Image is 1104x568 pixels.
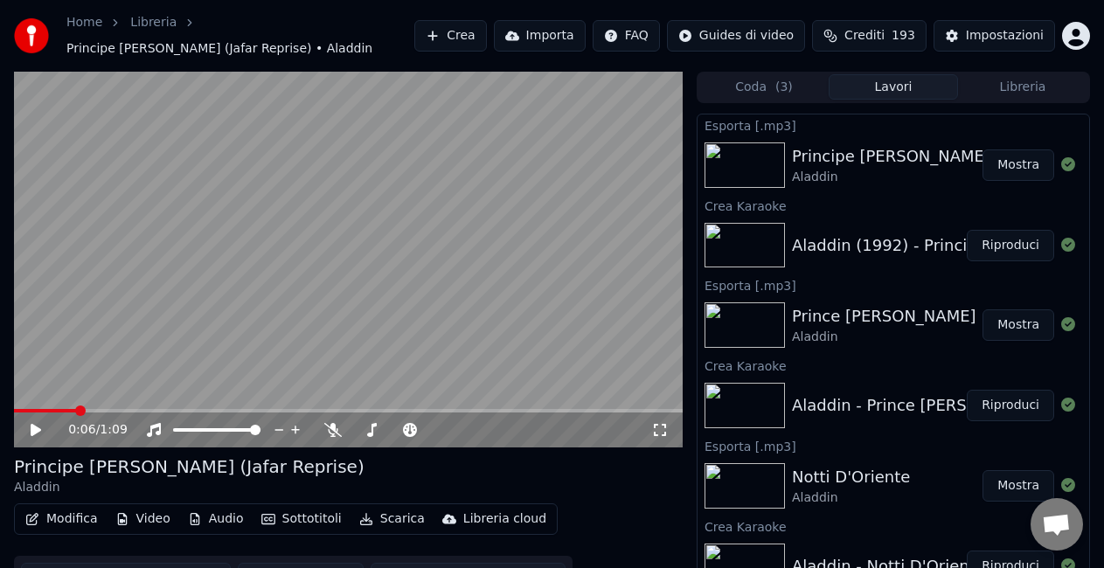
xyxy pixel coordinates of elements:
[1031,498,1083,551] div: Aprire la chat
[463,510,546,528] div: Libreria cloud
[698,435,1089,456] div: Esporta [.mp3]
[958,74,1087,100] button: Libreria
[792,329,976,346] div: Aladdin
[130,14,177,31] a: Libreria
[68,421,95,439] span: 0:06
[934,20,1055,52] button: Impostazioni
[698,516,1089,537] div: Crea Karaoke
[254,507,349,531] button: Sottotitoli
[982,149,1054,181] button: Mostra
[967,390,1054,421] button: Riproduci
[698,355,1089,376] div: Crea Karaoke
[352,507,432,531] button: Scarica
[14,479,365,496] div: Aladdin
[966,27,1044,45] div: Impostazioni
[181,507,251,531] button: Audio
[812,20,927,52] button: Crediti193
[698,195,1089,216] div: Crea Karaoke
[18,507,105,531] button: Modifica
[414,20,486,52] button: Crea
[699,74,829,100] button: Coda
[792,465,910,489] div: Notti D'Oriente
[792,489,910,507] div: Aladdin
[967,230,1054,261] button: Riproduci
[982,309,1054,341] button: Mostra
[792,304,976,329] div: Prince [PERSON_NAME]
[100,421,127,439] span: 1:09
[66,40,372,58] span: Principe [PERSON_NAME] (Jafar Reprise) • Aladdin
[667,20,805,52] button: Guides di video
[775,79,793,96] span: ( 3 )
[844,27,885,45] span: Crediti
[698,114,1089,135] div: Esporta [.mp3]
[494,20,586,52] button: Importa
[66,14,414,58] nav: breadcrumb
[829,74,958,100] button: Lavori
[593,20,660,52] button: FAQ
[68,421,110,439] div: /
[108,507,177,531] button: Video
[14,454,365,479] div: Principe [PERSON_NAME] (Jafar Reprise)
[892,27,915,45] span: 193
[982,470,1054,502] button: Mostra
[14,18,49,53] img: youka
[698,274,1089,295] div: Esporta [.mp3]
[66,14,102,31] a: Home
